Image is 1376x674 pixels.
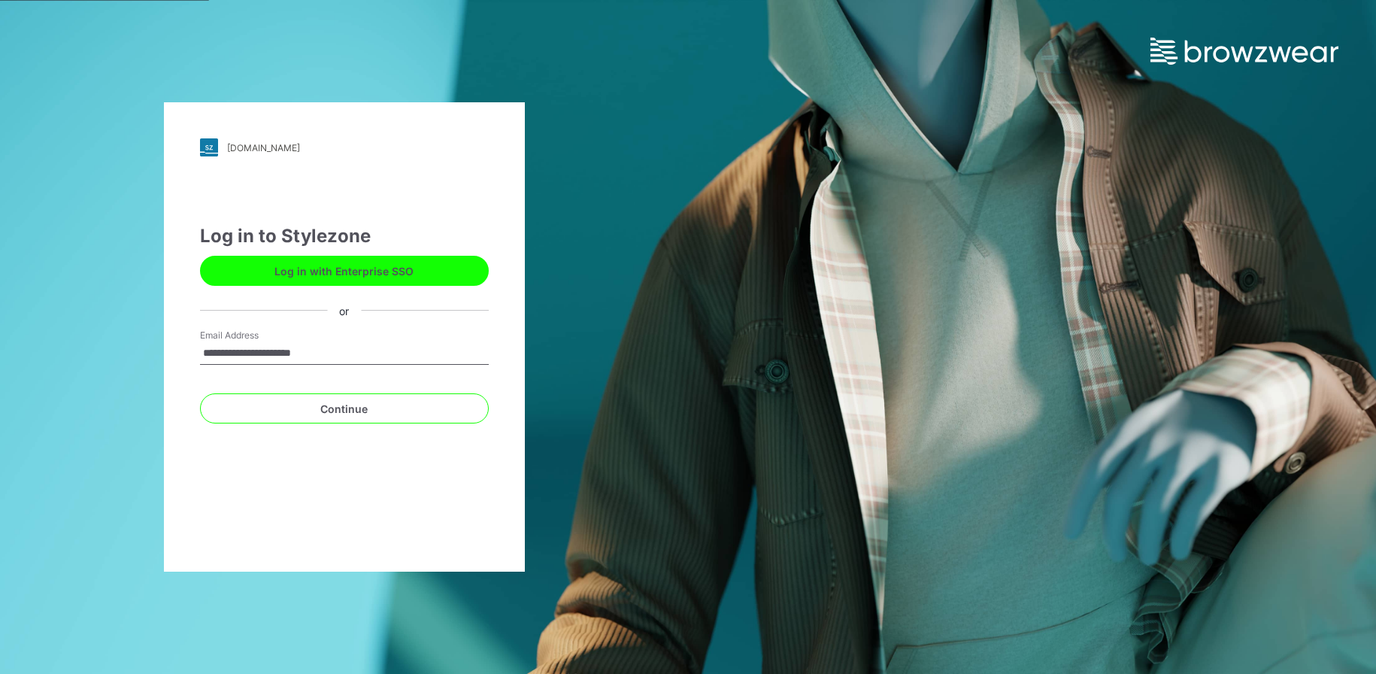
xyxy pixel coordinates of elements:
button: Continue [200,393,489,424]
img: browzwear-logo.e42bd6dac1945053ebaf764b6aa21510.svg [1150,38,1338,65]
div: or [327,302,361,318]
img: stylezone-logo.562084cfcfab977791bfbf7441f1a819.svg [200,138,218,156]
label: Email Address [200,329,305,342]
div: [DOMAIN_NAME] [227,142,300,153]
div: Log in to Stylezone [200,223,489,250]
button: Log in with Enterprise SSO [200,256,489,286]
a: [DOMAIN_NAME] [200,138,489,156]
